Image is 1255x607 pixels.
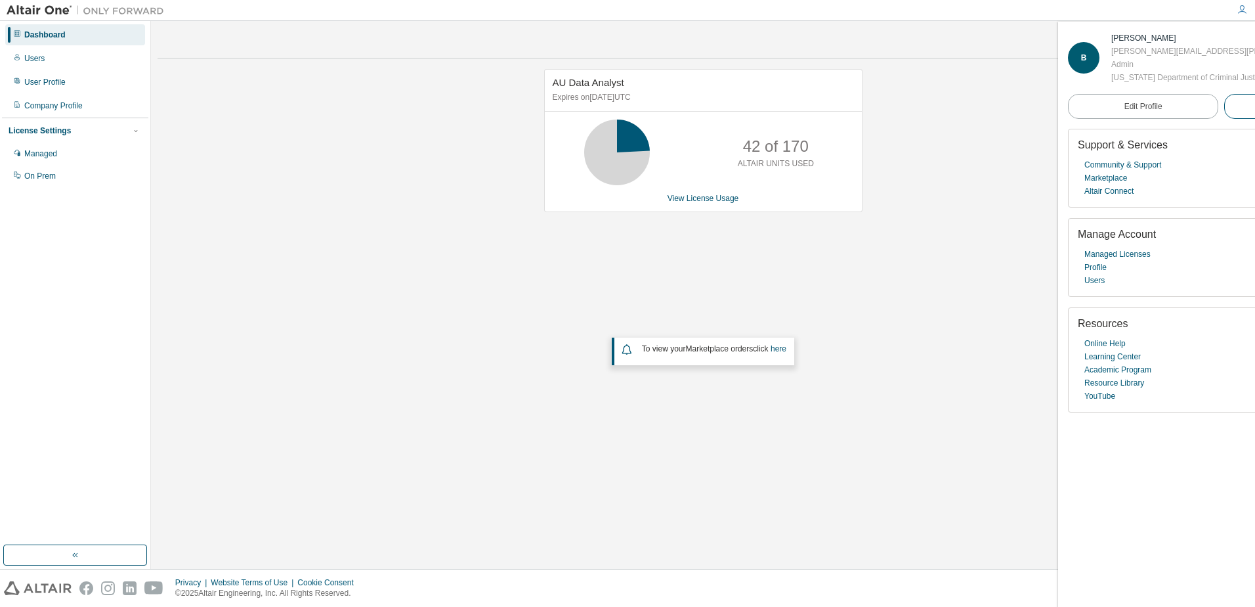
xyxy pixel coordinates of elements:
[1068,94,1218,119] a: Edit Profile
[175,588,362,599] p: © 2025 Altair Engineering, Inc. All Rights Reserved.
[24,53,45,64] div: Users
[211,577,297,588] div: Website Terms of Use
[1084,274,1105,287] a: Users
[1078,318,1128,329] span: Resources
[771,344,786,353] a: here
[1084,350,1141,363] a: Learning Center
[297,577,361,588] div: Cookie Consent
[1081,53,1087,62] span: B
[1084,185,1134,198] a: Altair Connect
[24,77,66,87] div: User Profile
[553,92,851,103] p: Expires on [DATE] UTC
[9,125,71,136] div: License Settings
[1084,376,1144,390] a: Resource Library
[1084,261,1107,274] a: Profile
[175,577,211,588] div: Privacy
[668,194,739,203] a: View License Usage
[738,158,814,169] p: ALTAIR UNITS USED
[24,148,57,159] div: Managed
[1078,229,1156,240] span: Manage Account
[1084,158,1161,171] a: Community & Support
[101,581,115,595] img: instagram.svg
[1084,363,1151,376] a: Academic Program
[123,581,137,595] img: linkedin.svg
[1084,390,1115,403] a: YouTube
[1084,337,1126,350] a: Online Help
[24,171,56,181] div: On Prem
[7,4,171,17] img: Altair One
[1084,248,1151,261] a: Managed Licenses
[144,581,163,595] img: youtube.svg
[553,77,624,88] span: AU Data Analyst
[743,135,809,158] p: 42 of 170
[79,581,93,595] img: facebook.svg
[686,344,754,353] em: Marketplace orders
[1078,139,1168,150] span: Support & Services
[24,30,66,40] div: Dashboard
[642,344,786,353] span: To view your click
[24,101,83,111] div: Company Profile
[1124,101,1162,112] span: Edit Profile
[1084,171,1127,185] a: Marketplace
[4,581,72,595] img: altair_logo.svg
